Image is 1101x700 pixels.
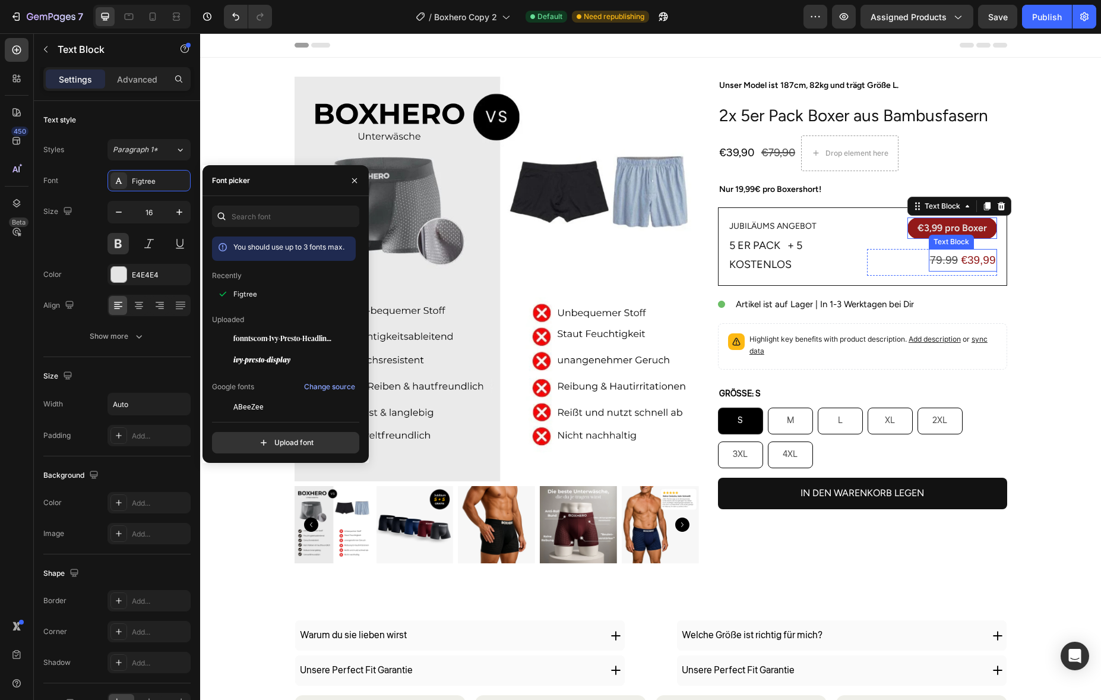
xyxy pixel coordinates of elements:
[200,33,1101,700] iframe: Design area
[978,5,1017,29] button: Save
[482,629,594,646] p: Unsere Perfect Fit Garantie
[600,452,724,469] div: In den Warenkorb legen
[107,139,191,160] button: Paragraph 1*
[212,175,250,186] div: Font picker
[5,5,88,29] button: 7
[518,352,562,370] legend: Grösse: S
[43,326,191,347] button: Show more
[519,149,806,163] p: Nur 19,99€ pro Boxershort!
[731,203,771,214] div: Text Block
[212,314,244,325] p: Uploaded
[233,333,332,343] span: fonntscom-Ivy-Presto-Headline-Semi-Bold
[108,393,190,415] input: Auto
[43,626,67,637] div: Corner
[233,402,264,412] span: ABeeZee
[132,658,188,669] div: Add...
[549,300,797,324] p: Highlight key benefits with product description.
[43,430,71,441] div: Padding
[43,175,58,186] div: Font
[43,115,76,125] div: Text style
[233,289,257,299] span: Figtree
[132,498,188,509] div: Add...
[717,189,724,200] strong: €
[730,220,758,233] s: 79.99
[78,10,83,24] p: 7
[518,267,525,275] img: gempages_584847272076902981-3a04116e-08c5-46c6-a4e5-2fb09d70c36a.svg
[560,109,596,130] div: €79,90
[132,176,188,187] div: Figtree
[583,415,597,427] span: 4XL
[480,627,596,648] div: Rich Text Editor. Editing area: main
[717,190,787,200] p: 3,99 pro Boxer
[212,270,242,281] p: Recently
[732,381,747,393] span: 2XL
[43,144,64,155] div: Styles
[480,592,624,613] div: Rich Text Editor. Editing area: main
[132,270,188,280] div: E4E4E4
[132,596,188,607] div: Add...
[43,566,81,582] div: Shape
[100,629,213,646] p: Unsere Perfect Fit Garantie
[708,301,761,310] span: Add description
[638,381,643,393] span: L
[519,45,806,59] p: Unser Model ist 187cm, 82kg und trägt Größe L.
[258,437,314,449] div: Upload font
[475,484,489,499] button: Carousel Next Arrow
[233,242,344,251] span: You should use up to 3 fonts max.
[529,203,656,241] p: 5 er Pack + 5 Kostenlos
[537,11,562,22] span: Default
[43,269,62,280] div: Color
[212,206,359,227] input: Search font
[536,263,714,279] p: Artikel ist auf Lager | In 1-3 Werktagen bei Dir
[224,5,272,29] div: Undo/Redo
[132,529,188,540] div: Add...
[212,381,254,392] p: Google fonts
[233,354,290,365] span: ivy-presto-display
[304,381,355,392] div: Change source
[58,42,159,56] p: Text Block
[685,381,695,393] span: XL
[113,144,158,155] span: Paragraph 1*
[587,381,594,393] span: M
[518,70,807,94] h2: 2x 5er Pack Boxer aus Bambusfasern
[132,627,188,638] div: Add...
[43,657,71,668] div: Shadow
[117,73,157,86] p: Advanced
[43,497,62,508] div: Color
[11,127,29,136] div: 450
[59,73,92,86] p: Settings
[43,399,63,409] div: Width
[537,381,543,393] span: S
[761,220,795,233] span: €39,99
[860,5,973,29] button: Assigned Products
[43,204,75,220] div: Size
[1022,5,1072,29] button: Publish
[988,12,1008,22] span: Save
[584,11,644,22] span: Need republishing
[43,468,101,484] div: Background
[43,595,67,606] div: Border
[1032,11,1062,23] div: Publish
[549,301,787,322] span: sync data
[529,185,656,200] p: Jubiläums angebot
[533,415,548,427] span: 3XL
[1061,642,1089,670] div: Open Intercom Messenger
[625,115,688,125] div: Drop element here
[303,380,356,394] button: Change source
[518,109,555,130] div: €39,90
[871,11,947,23] span: Assigned Products
[212,432,359,453] button: Upload font
[429,11,432,23] span: /
[722,168,763,178] div: Text Block
[518,444,807,476] button: In den Warenkorb legen
[43,368,75,384] div: Size
[482,594,622,611] p: Welche Größe ist richtig für mich?
[100,594,207,611] p: Warum du sie lieben wirst
[90,330,145,342] div: Show more
[434,11,497,23] span: Boxhero Copy 2
[43,528,64,539] div: Image
[9,217,29,227] div: Beta
[549,301,787,322] span: or
[132,431,188,442] div: Add...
